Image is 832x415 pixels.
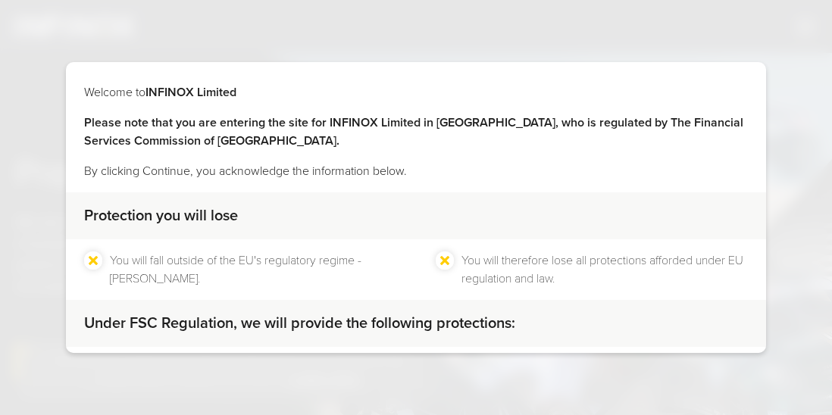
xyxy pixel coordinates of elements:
[84,162,748,180] p: By clicking Continue, you acknowledge the information below.
[84,314,515,332] strong: Under FSC Regulation, we will provide the following protections:
[110,251,396,288] li: You will fall outside of the EU's regulatory regime - [PERSON_NAME].
[84,115,743,148] strong: Please note that you are entering the site for INFINOX Limited in [GEOGRAPHIC_DATA], who is regul...
[145,85,236,100] strong: INFINOX Limited
[461,251,748,288] li: You will therefore lose all protections afforded under EU regulation and law.
[84,83,748,101] p: Welcome to
[84,207,238,225] strong: Protection you will lose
